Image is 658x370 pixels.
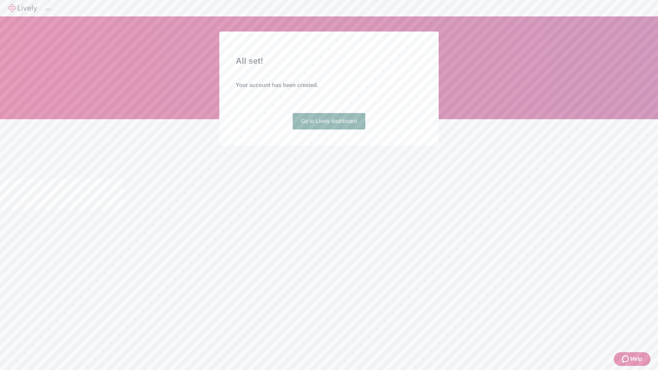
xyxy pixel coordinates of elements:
[293,113,366,129] a: Go to Lively dashboard
[8,4,37,12] img: Lively
[614,352,650,366] button: Zendesk support iconHelp
[622,355,630,363] svg: Zendesk support icon
[236,55,422,67] h2: All set!
[45,9,51,11] button: Log out
[236,81,422,89] h4: Your account has been created.
[630,355,642,363] span: Help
